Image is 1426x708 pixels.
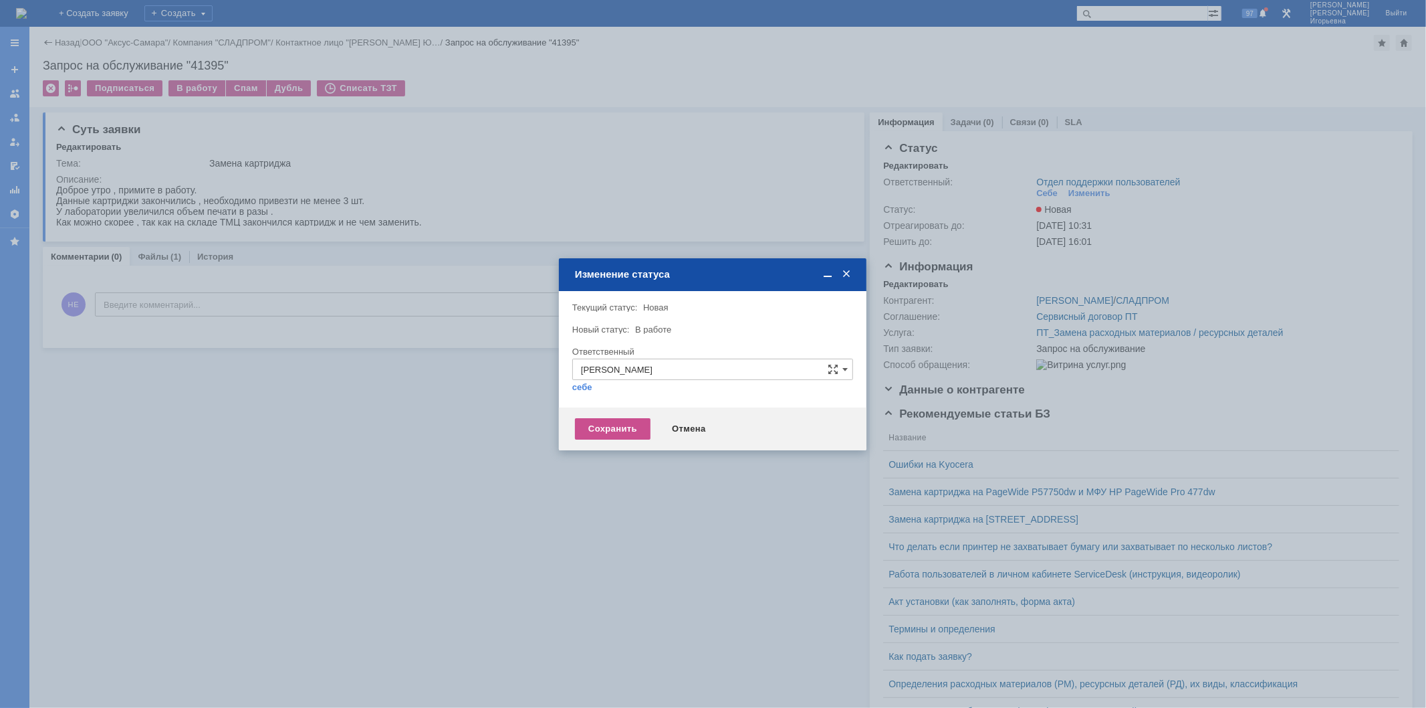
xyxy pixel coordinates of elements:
span: Закрыть [840,268,853,280]
label: Новый статус: [572,325,630,335]
label: Текущий статус: [572,302,637,313]
div: Изменение статуса [575,268,853,280]
a: себе [572,382,592,393]
div: Ответственный [572,347,850,356]
span: Свернуть (Ctrl + M) [821,268,834,280]
span: Новая [643,302,669,313]
span: Сложная форма [828,364,838,375]
span: В работе [635,325,671,335]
